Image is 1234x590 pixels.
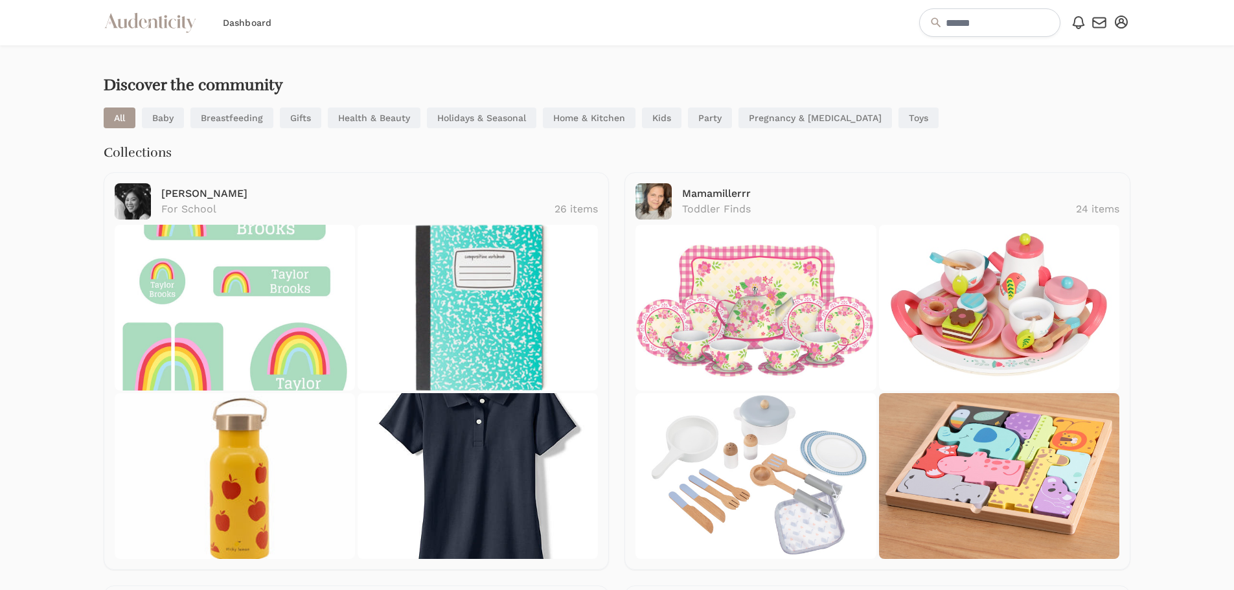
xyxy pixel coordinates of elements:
a: Home & Kitchen [543,108,635,128]
a: Gifts [280,108,321,128]
a: [PERSON_NAME] [161,187,247,199]
p: Toddler Finds [682,201,751,217]
h2: Discover the community [104,76,1130,95]
a: Kids [642,108,681,128]
a: Baby [142,108,184,128]
a: All [104,108,135,128]
a: Pregnancy & [MEDICAL_DATA] [738,108,892,128]
a: Breastfeeding [190,108,273,128]
a: Health & Beauty [328,108,420,128]
a: Mamamillerrr [682,187,751,199]
img: fb422_3.jpg [879,225,1119,391]
h3: Collections [104,144,1130,162]
a: Holidays & Seasonal [427,108,536,128]
a: Toddler Finds 24 items [682,201,1119,217]
img: Shop-Sweet-Lulu-Apples-Water-Bottle_300x.png.jpg [115,393,355,559]
img: fb522_6.jpg [635,393,876,559]
img: fb512_0.jpg [879,393,1119,559]
img: <span class="translation_missing" title="translation missing: en.advocates.discover.show.profile_... [635,183,672,220]
img: Daydream_Society_Mini_Composition_Notebook_Aqua_44189aef-e95f-446b-bbcf-0c2f17cf8121_300x.jpg [358,225,598,391]
img: daycare-labels-pack-rainbows-turquoise_x500.jpg [115,225,355,391]
a: For School 26 items [161,201,598,217]
img: <span class="translation_missing" title="translation missing: en.advocates.discover.show.profile_... [115,183,151,220]
a: Party [688,108,732,128]
a: Toys [898,108,939,128]
p: 24 items [1076,201,1119,217]
img: 529347_LEPP_LF_CLN [358,393,598,559]
p: For School [161,201,216,217]
p: 26 items [554,201,598,217]
img: sh290.jpg [635,225,876,391]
